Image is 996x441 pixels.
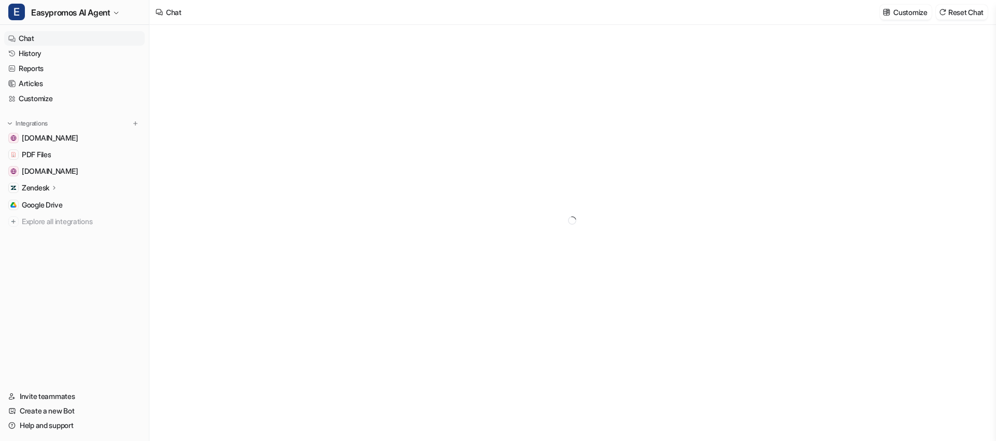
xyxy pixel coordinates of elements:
[10,202,17,208] img: Google Drive
[4,91,145,106] a: Customize
[166,7,182,18] div: Chat
[10,185,17,191] img: Zendesk
[8,4,25,20] span: E
[4,31,145,46] a: Chat
[31,5,110,20] span: Easypromos AI Agent
[4,164,145,178] a: www.easypromosapp.com[DOMAIN_NAME]
[880,5,931,20] button: Customize
[6,120,13,127] img: expand menu
[4,389,145,404] a: Invite teammates
[22,133,78,143] span: [DOMAIN_NAME]
[10,168,17,174] img: www.easypromosapp.com
[22,200,63,210] span: Google Drive
[22,149,51,160] span: PDF Files
[8,216,19,227] img: explore all integrations
[4,61,145,76] a: Reports
[10,135,17,141] img: easypromos-apiref.redoc.ly
[4,76,145,91] a: Articles
[4,147,145,162] a: PDF FilesPDF Files
[4,131,145,145] a: easypromos-apiref.redoc.ly[DOMAIN_NAME]
[939,8,946,16] img: reset
[4,198,145,212] a: Google DriveGoogle Drive
[4,418,145,433] a: Help and support
[22,166,78,176] span: [DOMAIN_NAME]
[10,151,17,158] img: PDF Files
[4,214,145,229] a: Explore all integrations
[4,118,51,129] button: Integrations
[4,46,145,61] a: History
[132,120,139,127] img: menu_add.svg
[22,213,141,230] span: Explore all integrations
[22,183,49,193] p: Zendesk
[4,404,145,418] a: Create a new Bot
[893,7,927,18] p: Customize
[883,8,890,16] img: customize
[16,119,48,128] p: Integrations
[936,5,988,20] button: Reset Chat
